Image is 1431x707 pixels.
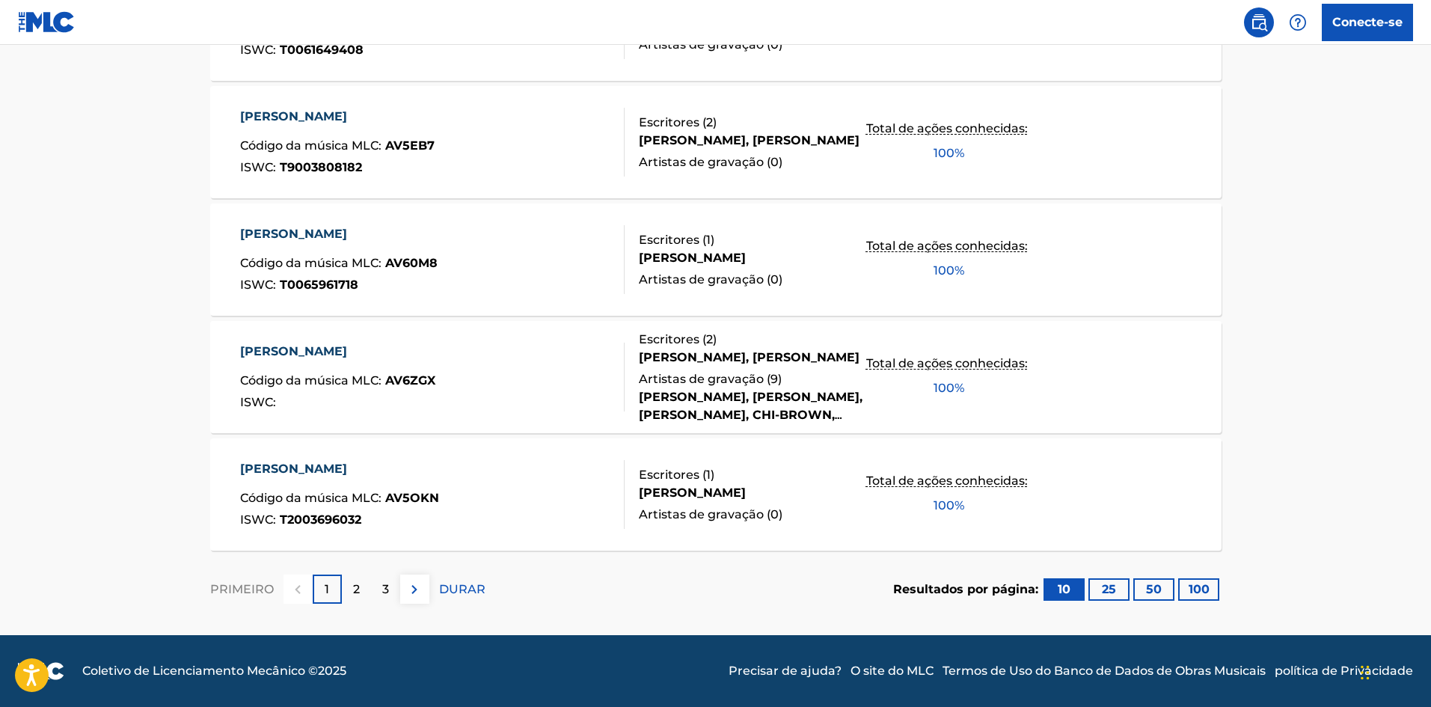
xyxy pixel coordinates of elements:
font: % [954,498,964,512]
img: logotipo [18,662,64,680]
div: Arrastar [1361,650,1370,695]
font: Escritores ( [639,468,706,482]
font: Artistas de gravação ( [639,507,770,521]
font: [PERSON_NAME], [PERSON_NAME] [639,350,859,364]
font: 2025 [318,664,346,678]
font: AV60M8 [385,256,438,270]
font: Total de ações conhecidas: [866,239,1028,253]
font: T0061649408 [280,43,364,57]
font: : [273,512,276,527]
font: AV6ZGX [385,373,435,388]
font: 1 [706,233,711,247]
font: 2 [706,115,713,129]
font: ) [779,272,782,287]
font: ISWC [240,43,273,57]
font: PRIMEIRO [210,582,274,596]
button: 50 [1133,578,1174,601]
a: [PERSON_NAME]Código da música MLC:AV5OKNISWC:T2003696032Escritores (1)[PERSON_NAME]Artistas de gr... [210,438,1222,551]
img: procurar [1250,13,1268,31]
font: ) [711,233,714,247]
font: 100 [934,498,954,512]
font: Código da música MLC [240,256,379,270]
font: Artistas de gravação ( [639,155,770,169]
font: T2003696032 [280,512,361,527]
img: Logotipo da MLC [18,11,76,33]
font: 25 [1102,582,1116,596]
font: 100 [934,381,954,395]
font: 2 [353,582,360,596]
font: 1 [325,582,329,596]
font: DURAR [439,582,485,596]
div: Ajuda [1283,7,1313,37]
font: 50 [1146,582,1162,596]
font: Total de ações conhecidas: [866,121,1028,135]
font: 100 [1189,582,1210,596]
font: 1 [706,468,711,482]
font: ) [713,115,717,129]
font: AV5OKN [385,491,439,505]
font: Escritores ( [639,332,706,346]
a: [PERSON_NAME]Código da música MLC:AV5EB7ISWC:T9003808182Escritores (2)[PERSON_NAME], [PERSON_NAME... [210,86,1222,198]
font: % [954,263,964,278]
a: Precisar de ajuda? [729,662,842,680]
font: % [954,381,964,395]
font: ) [779,155,782,169]
font: ) [778,372,782,386]
font: [PERSON_NAME] [639,251,746,265]
font: ISWC [240,395,273,409]
font: 0 [770,272,779,287]
iframe: Widget de bate-papo [1356,635,1431,707]
a: [PERSON_NAME]Código da música MLC:AV6ZGXISWC:Escritores (2)[PERSON_NAME], [PERSON_NAME]Artistas d... [210,321,1222,433]
font: Escritores ( [639,115,706,129]
font: [PERSON_NAME] [240,227,347,241]
font: [PERSON_NAME] [639,486,746,500]
font: ISWC [240,278,273,292]
font: [PERSON_NAME], [PERSON_NAME] [639,133,859,147]
font: [PERSON_NAME], [PERSON_NAME], [PERSON_NAME], CHI-BROWN, CHI-BROWN [639,390,862,440]
font: 100 [934,146,954,160]
font: Código da música MLC [240,491,379,505]
font: O site do MLC [851,664,934,678]
font: % [954,146,964,160]
button: 100 [1178,578,1219,601]
font: Escritores ( [639,233,706,247]
font: : [273,278,276,292]
font: Total de ações conhecidas: [866,356,1028,370]
font: Código da música MLC [240,138,379,153]
font: Precisar de ajuda? [729,664,842,678]
font: : [379,373,382,388]
font: T9003808182 [280,160,362,174]
font: Termos de Uso do Banco de Dados de Obras Musicais [943,664,1266,678]
font: Resultados por página: [893,582,1038,596]
font: Artistas de gravação ( [639,37,770,52]
font: 100 [934,263,954,278]
font: : [273,160,276,174]
font: ISWC [240,160,273,174]
font: : [379,138,382,153]
font: ) [779,37,782,52]
font: AV5EB7 [385,138,435,153]
font: 10 [1058,582,1070,596]
font: T0065961718 [280,278,358,292]
font: Coletivo de Licenciamento Mecânico © [82,664,318,678]
font: Código da música MLC [240,373,379,388]
a: [PERSON_NAME]Código da música MLC:AV60M8ISWC:T0065961718Escritores (1)[PERSON_NAME]Artistas de gr... [210,203,1222,316]
font: 3 [382,582,389,596]
font: : [379,256,382,270]
font: : [273,43,276,57]
img: certo [405,581,423,599]
font: ) [779,507,782,521]
font: 9 [770,372,778,386]
a: Pesquisa pública [1244,7,1274,37]
font: 0 [770,507,779,521]
font: Total de ações conhecidas: [866,474,1028,488]
a: O site do MLC [851,662,934,680]
font: política de Privacidade [1275,664,1413,678]
button: 25 [1088,578,1130,601]
font: : [379,491,382,505]
a: Conecte-se [1322,4,1413,41]
font: ISWC [240,512,273,527]
font: [PERSON_NAME] [240,109,347,123]
img: ajuda [1289,13,1307,31]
